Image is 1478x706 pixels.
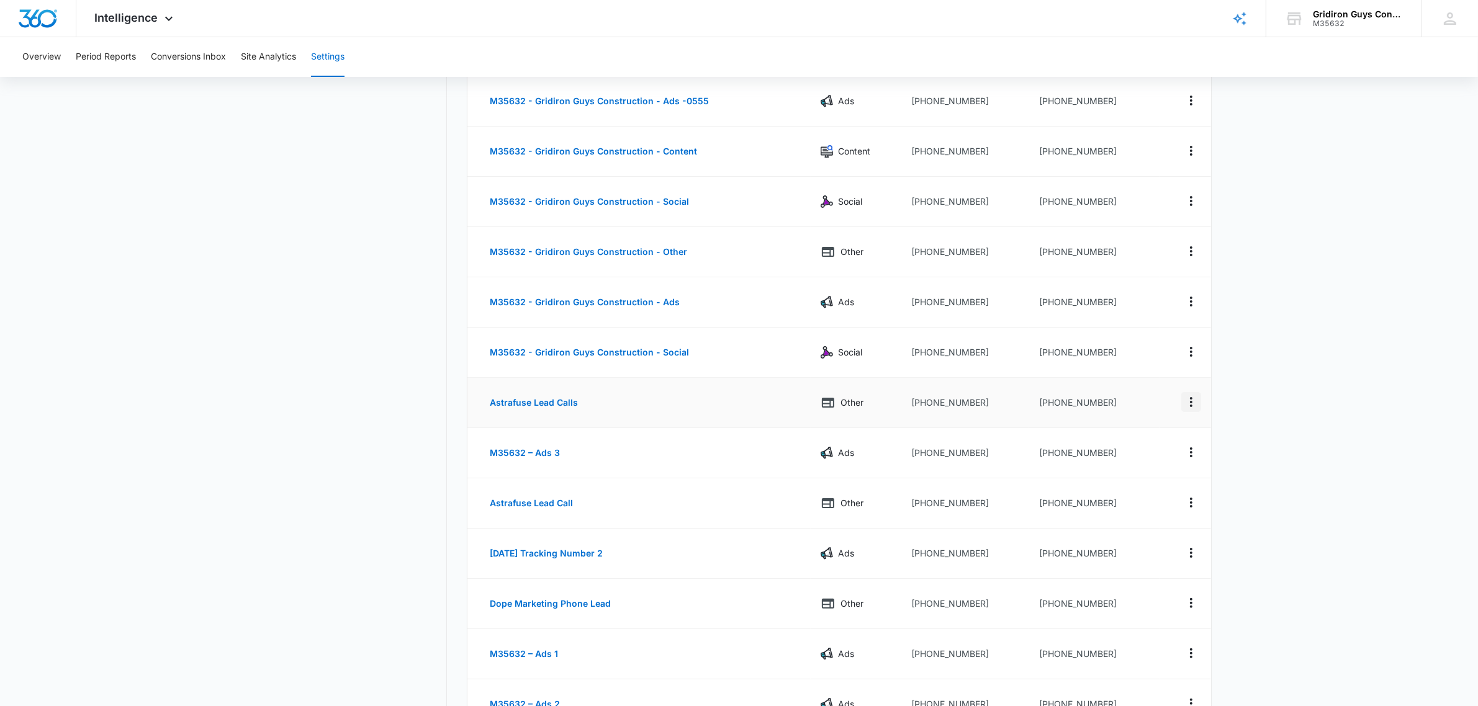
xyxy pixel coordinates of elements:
button: M35632 - Gridiron Guys Construction - Other [477,237,700,267]
td: [PHONE_NUMBER] [901,328,1029,378]
button: Actions [1181,392,1201,412]
img: Ads [821,648,833,660]
p: Social [838,195,862,208]
button: Astrafuse Lead Call [477,488,585,518]
button: Astrafuse Lead Calls [477,388,590,418]
button: Actions [1181,442,1201,462]
button: M35632 – Ads 1 [477,639,570,669]
td: [PHONE_NUMBER] [901,177,1029,227]
button: Actions [1181,91,1201,110]
img: Content [821,145,833,158]
img: Ads [821,547,833,560]
p: Other [840,396,863,409]
button: Dope Marketing Phone Lead [477,589,623,619]
img: Ads [821,95,833,107]
td: [PHONE_NUMBER] [1029,529,1160,579]
td: [PHONE_NUMBER] [1029,227,1160,277]
td: [PHONE_NUMBER] [1029,579,1160,629]
p: Other [840,496,863,510]
span: Intelligence [95,11,158,24]
button: Actions [1181,543,1201,563]
td: [PHONE_NUMBER] [1029,428,1160,478]
button: Actions [1181,241,1201,261]
p: Ads [838,647,854,661]
button: Overview [22,37,61,77]
td: [PHONE_NUMBER] [901,478,1029,529]
button: Actions [1181,593,1201,613]
button: Actions [1181,141,1201,161]
img: Social [821,346,833,359]
img: Ads [821,296,833,308]
button: M35632 - Gridiron Guys Construction - Social [477,337,701,367]
button: M35632 - Gridiron Guys Construction - Ads [477,287,692,317]
p: Ads [838,94,854,108]
img: Social [821,195,833,208]
td: [PHONE_NUMBER] [901,76,1029,127]
button: M35632 - Gridiron Guys Construction - Social [477,187,701,217]
p: Other [840,597,863,610]
td: [PHONE_NUMBER] [901,227,1029,277]
p: Content [838,145,870,158]
button: Period Reports [76,37,136,77]
td: [PHONE_NUMBER] [1029,478,1160,529]
button: M35632 – Ads 3 [477,438,572,468]
button: M35632 - Gridiron Guys Construction - Content [477,136,710,166]
button: Site Analytics [241,37,296,77]
img: Ads [821,447,833,459]
td: [PHONE_NUMBER] [901,277,1029,328]
td: [PHONE_NUMBER] [1029,76,1160,127]
td: [PHONE_NUMBER] [901,529,1029,579]
td: [PHONE_NUMBER] [901,127,1029,177]
p: Ads [838,295,854,309]
td: [PHONE_NUMBER] [901,428,1029,478]
td: [PHONE_NUMBER] [901,629,1029,679]
button: Actions [1181,342,1201,362]
td: [PHONE_NUMBER] [1029,177,1160,227]
div: account id [1313,19,1404,28]
td: [PHONE_NUMBER] [1029,378,1160,428]
td: [PHONE_NUMBER] [901,378,1029,428]
button: Actions [1181,191,1201,211]
td: [PHONE_NUMBER] [1029,328,1160,378]
p: Ads [838,547,854,560]
p: Other [840,245,863,259]
button: Actions [1181,643,1201,663]
button: Actions [1181,292,1201,311]
td: [PHONE_NUMBER] [1029,629,1160,679]
div: account name [1313,9,1404,19]
td: [PHONE_NUMBER] [1029,127,1160,177]
button: Actions [1181,493,1201,512]
td: [PHONE_NUMBER] [1029,277,1160,328]
p: Ads [838,446,854,460]
button: M35632 - Gridiron Guys Construction - Ads -0555 [477,86,721,116]
button: Conversions Inbox [151,37,226,77]
td: [PHONE_NUMBER] [901,579,1029,629]
button: [DATE] Tracking Number 2 [477,538,615,568]
p: Social [838,346,862,359]
button: Settings [311,37,345,77]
